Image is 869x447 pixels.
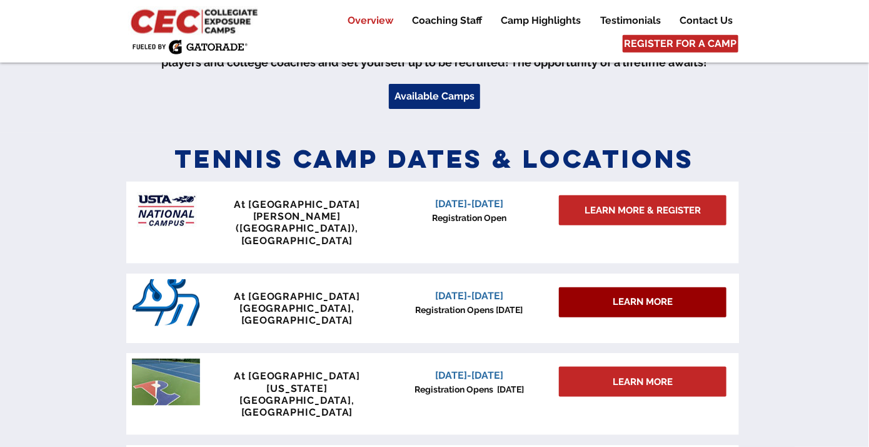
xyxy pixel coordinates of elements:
span: LEARN MORE [613,295,673,309]
span: Registration Open [432,213,506,223]
a: LEARN MORE & REGISTER [559,195,726,225]
span: LEARN MORE [613,376,673,389]
span: LEARN MORE & REGISTER [585,204,701,217]
a: Camp Highlights [491,13,590,28]
p: Overview [341,13,399,28]
span: REGISTER FOR A CAMP [625,37,737,51]
p: Contact Us [673,13,739,28]
span: [DATE]-[DATE] [435,369,503,381]
span: [PERSON_NAME] ([GEOGRAPHIC_DATA]), [GEOGRAPHIC_DATA] [236,210,358,246]
span: [DATE]-[DATE] [435,290,503,302]
span: Tennis Camp Dates & Locations [174,143,695,175]
img: penn tennis courts with logo.jpeg [132,359,200,406]
div: LEARN MORE [559,287,726,317]
a: Contact Us [670,13,741,28]
a: REGISTER FOR A CAMP [623,35,738,53]
a: Testimonials [591,13,670,28]
a: Coaching Staff [403,13,491,28]
span: [GEOGRAPHIC_DATA], [GEOGRAPHIC_DATA] [239,302,354,326]
p: Coaching Staff [406,13,488,28]
a: Overview [338,13,402,28]
span: At [GEOGRAPHIC_DATA][US_STATE] [234,370,360,394]
p: Testimonials [594,13,667,28]
img: San_Diego_Toreros_logo.png [132,279,200,326]
span: [GEOGRAPHIC_DATA], [GEOGRAPHIC_DATA] [239,394,354,418]
span: Registration Opens [DATE] [414,384,524,394]
a: Available Camps [389,84,480,109]
nav: Site [328,13,741,28]
span: Available Camps [394,90,475,103]
p: Camp Highlights [495,13,587,28]
span: At [GEOGRAPHIC_DATA] [234,198,360,210]
a: LEARN MORE [559,367,726,397]
img: USTA Campus image_edited.jpg [132,187,200,234]
span: [DATE]-[DATE] [435,198,503,210]
span: At [GEOGRAPHIC_DATA] [234,290,360,302]
span: Registration Opens [DATE] [416,305,523,315]
img: CEC Logo Primary_edited.jpg [128,6,263,35]
img: Fueled by Gatorade.png [132,39,248,54]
